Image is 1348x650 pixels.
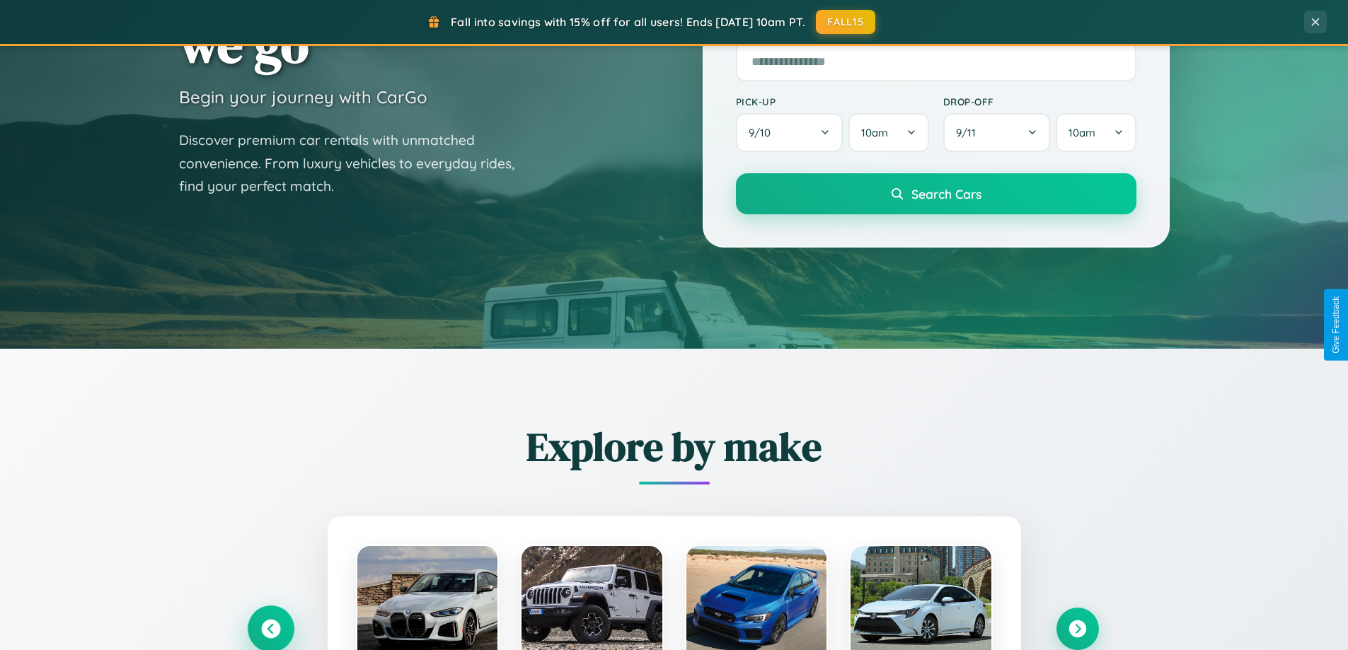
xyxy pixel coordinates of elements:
span: 9 / 10 [749,126,778,139]
h3: Begin your journey with CarGo [179,86,427,108]
label: Pick-up [736,95,929,108]
span: Search Cars [911,186,981,202]
span: 10am [1068,126,1095,139]
button: 10am [848,113,928,152]
button: Search Cars [736,173,1136,214]
div: Give Feedback [1331,296,1341,354]
button: 9/10 [736,113,843,152]
label: Drop-off [943,95,1136,108]
span: 10am [861,126,888,139]
button: 9/11 [943,113,1051,152]
p: Discover premium car rentals with unmatched convenience. From luxury vehicles to everyday rides, ... [179,129,533,198]
h2: Explore by make [250,419,1099,474]
button: 10am [1056,113,1136,152]
span: 9 / 11 [956,126,983,139]
span: Fall into savings with 15% off for all users! Ends [DATE] 10am PT. [451,15,805,29]
button: FALL15 [816,10,875,34]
